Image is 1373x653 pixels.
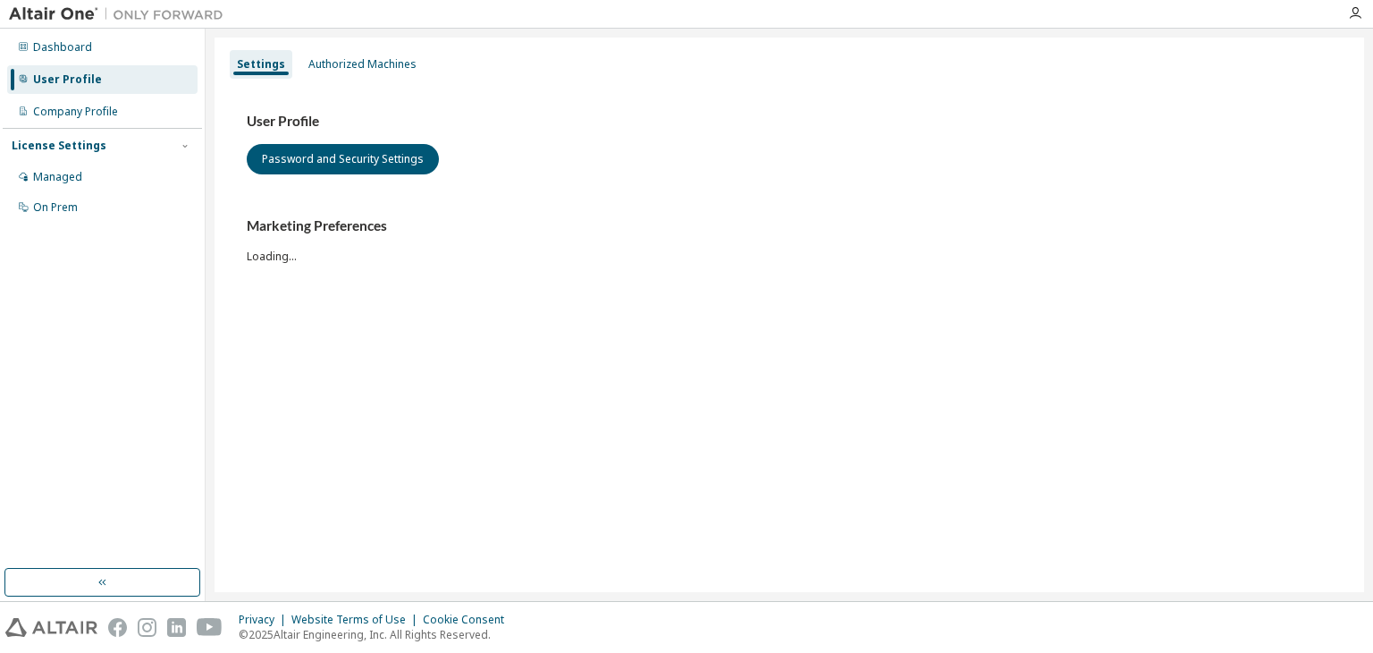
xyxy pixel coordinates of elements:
[308,57,417,72] div: Authorized Machines
[12,139,106,153] div: License Settings
[33,40,92,55] div: Dashboard
[247,217,1332,235] h3: Marketing Preferences
[239,613,291,627] div: Privacy
[237,57,285,72] div: Settings
[9,5,232,23] img: Altair One
[197,618,223,637] img: youtube.svg
[33,170,82,184] div: Managed
[108,618,127,637] img: facebook.svg
[247,113,1332,131] h3: User Profile
[247,217,1332,263] div: Loading...
[33,72,102,87] div: User Profile
[423,613,515,627] div: Cookie Consent
[138,618,156,637] img: instagram.svg
[291,613,423,627] div: Website Terms of Use
[33,200,78,215] div: On Prem
[5,618,97,637] img: altair_logo.svg
[247,144,439,174] button: Password and Security Settings
[239,627,515,642] p: © 2025 Altair Engineering, Inc. All Rights Reserved.
[33,105,118,119] div: Company Profile
[167,618,186,637] img: linkedin.svg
